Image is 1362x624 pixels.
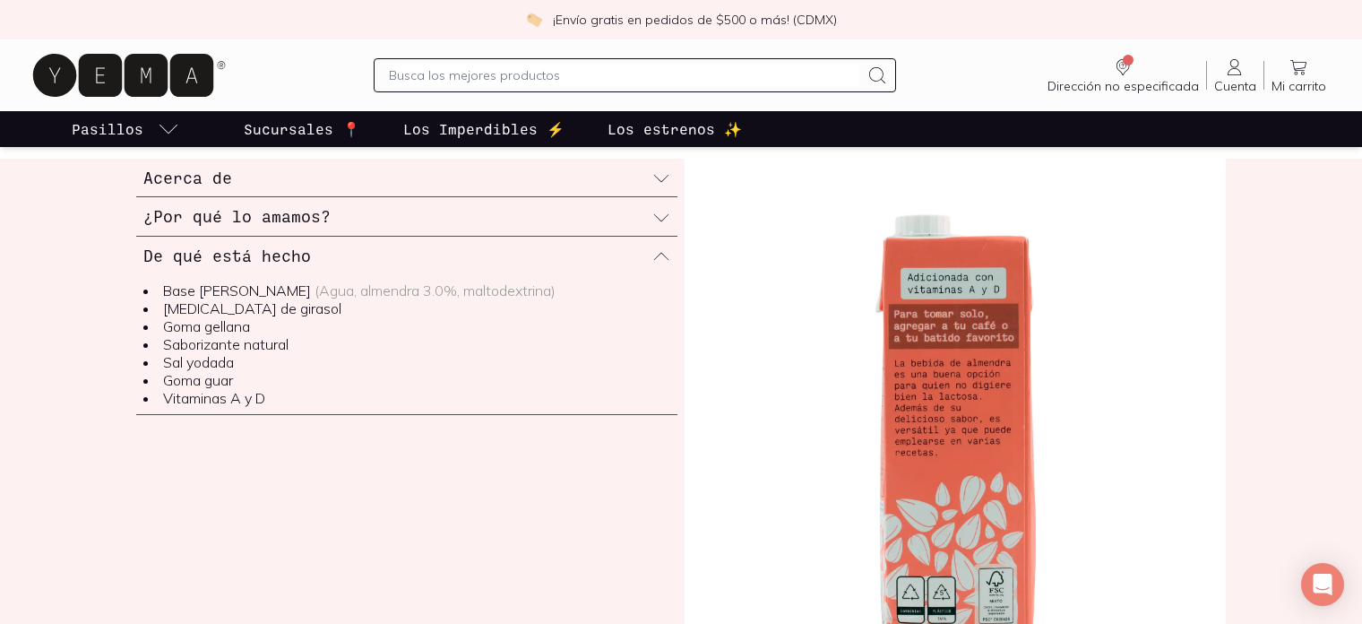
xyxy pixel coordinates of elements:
a: pasillo-todos-link [68,111,183,147]
span: Dirección no especificada [1047,78,1199,94]
li: Saborizante natural [143,335,670,353]
li: Goma guar [143,371,670,389]
li: Vitaminas A y D [143,389,670,407]
p: Sucursales 📍 [244,118,360,140]
p: Los estrenos ✨ [608,118,742,140]
a: Sucursales 📍 [240,111,364,147]
input: Busca los mejores productos [389,65,858,86]
a: Mi carrito [1264,56,1333,94]
h3: De qué está hecho [143,244,311,267]
h3: Acerca de [143,166,232,189]
li: Goma gellana [143,317,670,335]
p: ¡Envío gratis en pedidos de $500 o más! (CDMX) [553,11,837,29]
div: Open Intercom Messenger [1301,563,1344,606]
a: Dirección no especificada [1040,56,1206,94]
p: Pasillos [72,118,143,140]
p: Los Imperdibles ⚡️ [403,118,565,140]
li: Sal yodada [143,353,670,371]
a: Los estrenos ✨ [604,111,746,147]
img: check [526,12,542,28]
li: Base [PERSON_NAME] [143,282,670,299]
span: Cuenta [1214,78,1256,94]
span: Mi carrito [1271,78,1326,94]
span: ( Agua, almendra 3.0%, maltodextrina ) [315,282,556,299]
a: Los Imperdibles ⚡️ [400,111,568,147]
li: [MEDICAL_DATA] de girasol [143,299,670,317]
a: Cuenta [1207,56,1263,94]
h3: ¿Por qué lo amamos? [143,204,331,228]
